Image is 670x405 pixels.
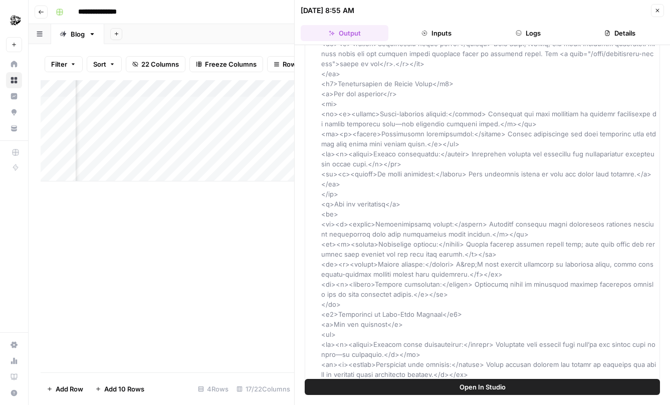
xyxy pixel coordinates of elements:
[104,384,144,394] span: Add 10 Rows
[392,25,480,41] button: Inputs
[194,381,233,397] div: 4 Rows
[6,72,22,88] a: Browse
[305,379,660,395] button: Open In Studio
[6,120,22,136] a: Your Data
[6,385,22,401] button: Help + Support
[233,381,294,397] div: 17/22 Columns
[6,104,22,120] a: Opportunities
[205,59,257,69] span: Freeze Columns
[283,59,319,69] span: Row Height
[6,88,22,104] a: Insights
[126,56,185,72] button: 22 Columns
[141,59,179,69] span: 22 Columns
[189,56,263,72] button: Freeze Columns
[71,29,85,39] div: Blog
[267,56,325,72] button: Row Height
[485,25,572,41] button: Logs
[6,337,22,353] a: Settings
[89,381,150,397] button: Add 10 Rows
[6,12,24,30] img: ServiceTitan Logo
[87,56,122,72] button: Sort
[6,353,22,369] a: Usage
[6,369,22,385] a: Learning Hub
[6,56,22,72] a: Home
[576,25,664,41] button: Details
[301,6,354,16] div: [DATE] 8:55 AM
[460,382,506,392] span: Open In Studio
[45,56,83,72] button: Filter
[51,59,67,69] span: Filter
[51,24,104,44] a: Blog
[93,59,106,69] span: Sort
[6,8,22,33] button: Workspace: ServiceTitan
[301,25,388,41] button: Output
[56,384,83,394] span: Add Row
[41,381,89,397] button: Add Row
